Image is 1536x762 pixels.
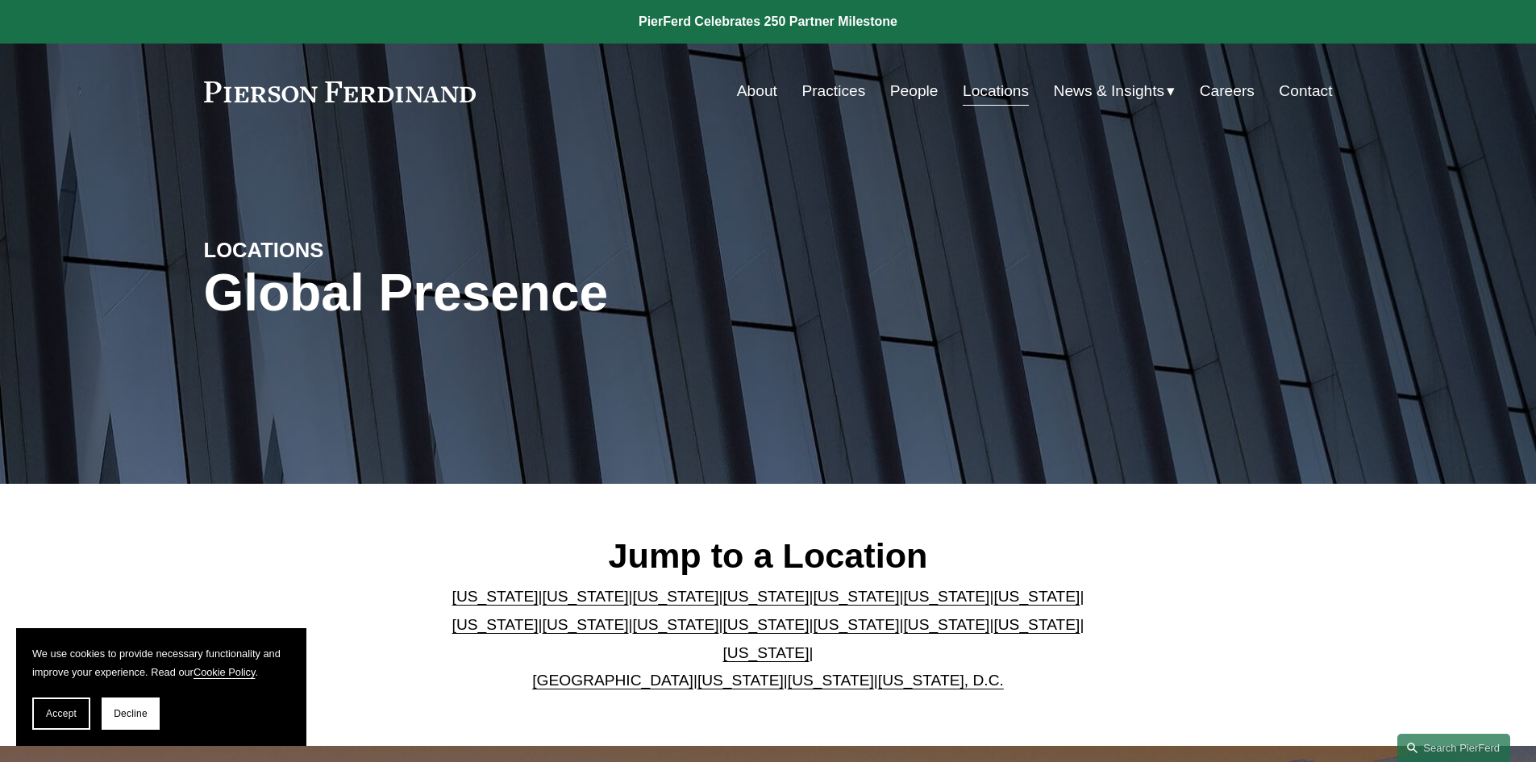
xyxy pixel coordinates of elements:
p: | | | | | | | | | | | | | | | | | | [439,583,1097,694]
a: [US_STATE] [543,588,629,605]
a: [US_STATE] [813,588,899,605]
span: Decline [114,708,148,719]
a: Cookie Policy [194,666,256,678]
a: People [890,76,939,106]
a: folder dropdown [1054,76,1176,106]
a: [US_STATE] [993,588,1080,605]
a: [US_STATE] [633,616,719,633]
a: [US_STATE] [452,616,539,633]
section: Cookie banner [16,628,306,746]
a: [US_STATE] [723,588,810,605]
a: [US_STATE] [633,588,719,605]
button: Decline [102,697,160,730]
a: [US_STATE] [813,616,899,633]
button: Accept [32,697,90,730]
a: [US_STATE] [543,616,629,633]
h4: LOCATIONS [204,237,486,263]
a: [US_STATE] [697,672,784,689]
a: Contact [1279,76,1332,106]
a: Search this site [1397,734,1510,762]
a: [US_STATE], D.C. [878,672,1004,689]
span: Accept [46,708,77,719]
a: [US_STATE] [452,588,539,605]
a: [US_STATE] [723,616,810,633]
a: Locations [963,76,1029,106]
p: We use cookies to provide necessary functionality and improve your experience. Read our . [32,644,290,681]
a: [US_STATE] [788,672,874,689]
h1: Global Presence [204,264,956,323]
span: News & Insights [1054,77,1165,106]
a: [US_STATE] [903,588,989,605]
a: [US_STATE] [993,616,1080,633]
a: Practices [801,76,865,106]
a: [GEOGRAPHIC_DATA] [532,672,693,689]
h2: Jump to a Location [439,535,1097,577]
a: Careers [1200,76,1255,106]
a: [US_STATE] [723,644,810,661]
a: [US_STATE] [903,616,989,633]
a: About [737,76,777,106]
